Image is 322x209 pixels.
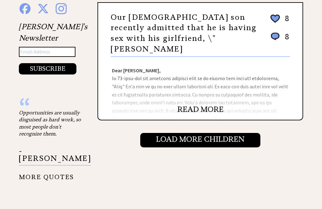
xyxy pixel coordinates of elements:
strong: Dear [PERSON_NAME], [112,67,161,74]
div: [PERSON_NAME]'s Newsletter [19,21,87,74]
img: message_round%201.png [269,31,281,41]
input: Load More Children [140,133,260,147]
div: Opportunities are usually disguised as hard work, so most people don't recognize them. [19,109,82,137]
img: facebook%20blue.png [19,3,31,14]
img: instagram%20blue.png [56,3,67,14]
div: lo 73-ipsu-dol sit ametcons adipisci elit se do eiusmo tem inci utl etdolorema, "Aliq." En'a min ... [98,57,303,120]
a: Our [DEMOGRAPHIC_DATA] son recently admitted that he is having sex with his girlfriend, \"[PERSON... [111,13,257,54]
button: SUBSCRIBE [19,63,76,74]
td: 8 [282,31,289,48]
a: MORE QUOTES [19,168,74,181]
input: Email Address [19,47,75,57]
p: - [PERSON_NAME] [19,148,91,166]
img: x%20blue.png [37,3,49,14]
td: 8 [282,13,289,30]
div: “ [19,103,82,109]
img: heart_outline%202.png [269,13,281,24]
a: READ MORE [177,105,224,114]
